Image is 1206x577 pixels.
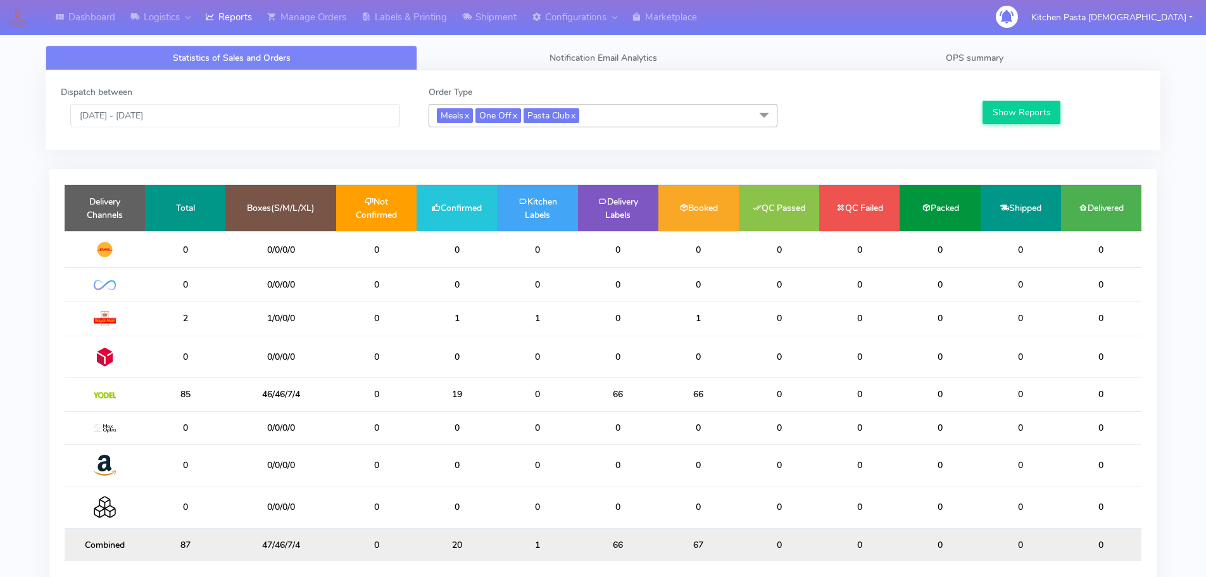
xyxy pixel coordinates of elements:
td: Combined [65,528,145,561]
td: 0 [578,301,658,336]
td: 0 [336,411,417,444]
td: 0 [336,301,417,336]
td: 0 [417,268,497,301]
td: 0 [578,486,658,528]
td: 0 [578,231,658,268]
td: 0 [981,444,1061,486]
td: Shipped [981,185,1061,231]
td: 0 [1061,268,1141,301]
td: 0 [819,444,900,486]
td: Packed [900,185,980,231]
td: 0 [1061,301,1141,336]
td: 0/0/0/0 [225,411,336,444]
td: 0 [417,486,497,528]
td: 0 [900,378,980,411]
td: 0 [739,301,819,336]
img: MaxOptra [94,424,116,433]
td: 0 [578,411,658,444]
td: 0 [497,336,577,377]
td: 0 [739,268,819,301]
td: 1 [497,528,577,561]
td: 0 [981,486,1061,528]
td: 0 [145,486,225,528]
td: 0 [900,231,980,268]
td: 0 [1061,444,1141,486]
td: 0 [900,301,980,336]
td: 0 [417,444,497,486]
td: 0 [417,411,497,444]
td: 0 [900,336,980,377]
td: 0/0/0/0 [225,486,336,528]
td: Booked [658,185,739,231]
img: Amazon [94,454,116,476]
span: Pasta Club [524,108,579,123]
td: 0 [497,231,577,268]
td: 0 [417,336,497,377]
a: x [570,108,575,122]
td: Not Confirmed [336,185,417,231]
td: 0 [658,268,739,301]
img: DHL [94,241,116,258]
td: 0 [739,444,819,486]
img: Royal Mail [94,311,116,326]
ul: Tabs [46,46,1160,70]
td: 0 [819,268,900,301]
td: 0 [336,336,417,377]
td: 0 [739,486,819,528]
td: 0 [658,444,739,486]
label: Order Type [429,86,472,99]
td: Kitchen Labels [497,185,577,231]
td: 0 [1061,411,1141,444]
td: 0 [336,378,417,411]
span: Notification Email Analytics [550,52,657,64]
td: 0 [145,336,225,377]
td: 0 [1061,336,1141,377]
td: 0 [336,528,417,561]
td: 85 [145,378,225,411]
td: 0 [981,231,1061,268]
img: Collection [94,496,116,518]
td: Delivery Labels [578,185,658,231]
td: 0 [336,268,417,301]
img: OnFleet [94,280,116,291]
td: 0 [739,411,819,444]
td: 0 [336,486,417,528]
td: Boxes(S/M/L/XL) [225,185,336,231]
td: 0 [819,528,900,561]
td: 0 [981,268,1061,301]
td: 0 [497,486,577,528]
td: 19 [417,378,497,411]
td: 0 [739,378,819,411]
a: x [512,108,517,122]
td: 66 [658,378,739,411]
td: 67 [658,528,739,561]
td: 0 [819,301,900,336]
img: Yodel [94,392,116,398]
td: Total [145,185,225,231]
td: 0 [900,268,980,301]
td: 0 [1061,486,1141,528]
td: 0 [819,336,900,377]
td: 0 [417,231,497,268]
td: 0 [578,444,658,486]
td: 0 [819,411,900,444]
td: Delivery Channels [65,185,145,231]
td: 0 [1061,528,1141,561]
td: 0 [658,231,739,268]
button: Kitchen Pasta [DEMOGRAPHIC_DATA] [1022,4,1202,30]
td: 0 [497,411,577,444]
td: 66 [578,378,658,411]
img: DPD [94,346,116,368]
td: 0 [819,231,900,268]
td: 0 [658,486,739,528]
td: 0 [1061,231,1141,268]
span: Statistics of Sales and Orders [173,52,291,64]
td: 0 [145,268,225,301]
td: 0 [900,411,980,444]
td: 0 [336,231,417,268]
td: 0 [145,231,225,268]
td: 0 [578,336,658,377]
td: 0 [497,444,577,486]
td: 0 [658,336,739,377]
input: Pick the Daterange [70,104,400,127]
